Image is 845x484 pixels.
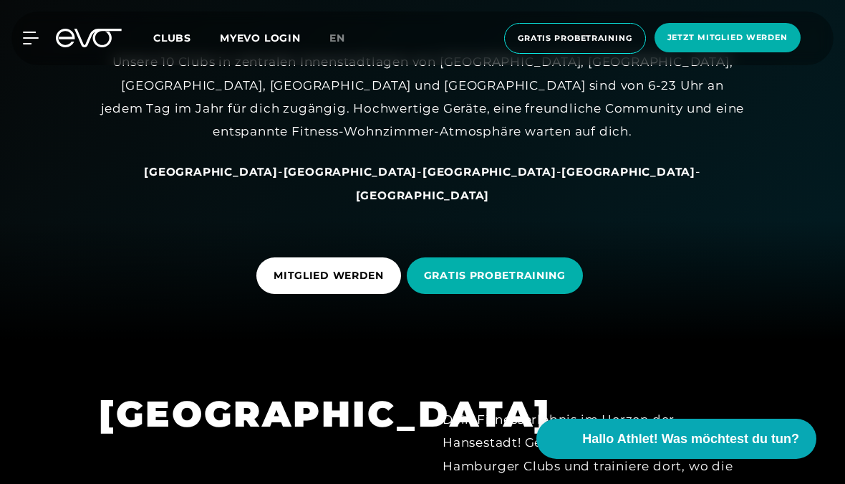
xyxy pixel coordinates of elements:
[99,391,402,437] h1: [GEOGRAPHIC_DATA]
[536,419,816,459] button: Hallo Athlet! Was möchtest du tun?
[356,188,490,202] a: [GEOGRAPHIC_DATA]
[518,32,632,44] span: Gratis Probetraining
[650,23,805,54] a: Jetzt Mitglied werden
[284,165,417,179] span: [GEOGRAPHIC_DATA]
[500,23,650,54] a: Gratis Probetraining
[153,32,191,44] span: Clubs
[144,164,278,179] a: [GEOGRAPHIC_DATA]
[274,268,384,283] span: MITGLIED WERDEN
[144,165,278,179] span: [GEOGRAPHIC_DATA]
[100,50,745,143] div: Unsere 10 Clubs in zentralen Innenstadtlagen von [GEOGRAPHIC_DATA], [GEOGRAPHIC_DATA], [GEOGRAPHI...
[422,164,556,179] a: [GEOGRAPHIC_DATA]
[329,30,362,47] a: en
[220,32,301,44] a: MYEVO LOGIN
[424,268,566,283] span: GRATIS PROBETRAINING
[422,165,556,179] span: [GEOGRAPHIC_DATA]
[100,160,745,207] div: - - - -
[284,164,417,179] a: [GEOGRAPHIC_DATA]
[667,32,788,44] span: Jetzt Mitglied werden
[256,247,407,305] a: MITGLIED WERDEN
[561,165,695,179] span: [GEOGRAPHIC_DATA]
[407,247,589,305] a: GRATIS PROBETRAINING
[561,164,695,179] a: [GEOGRAPHIC_DATA]
[329,32,345,44] span: en
[582,430,799,449] span: Hallo Athlet! Was möchtest du tun?
[153,31,220,44] a: Clubs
